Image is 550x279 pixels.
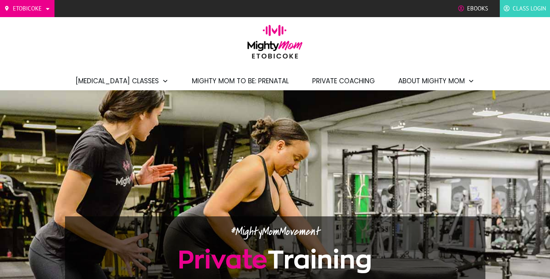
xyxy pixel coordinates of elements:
a: Mighty Mom to Be: Prenatal [192,74,289,88]
a: About Mighty Mom [398,74,474,88]
a: [MEDICAL_DATA] Classes [76,74,169,88]
a: Class Login [504,3,546,14]
a: Etobicoke [4,3,51,14]
span: Ebooks [467,3,488,14]
span: Class Login [513,3,546,14]
span: Etobicoke [13,3,42,14]
span: Training [267,246,372,273]
a: Private Coaching [312,74,375,88]
span: [MEDICAL_DATA] Classes [76,74,159,88]
a: Ebooks [458,3,488,14]
span: Private [178,246,267,273]
p: #MightyMomMovement [65,217,485,242]
span: About Mighty Mom [398,74,465,88]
